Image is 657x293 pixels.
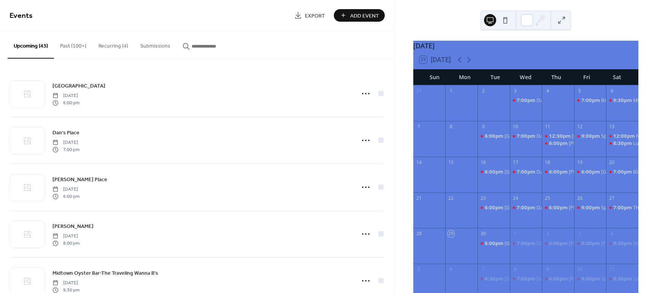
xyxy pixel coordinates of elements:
[510,168,542,175] div: Dan's Place
[510,204,542,211] div: Dan's Place
[480,231,487,237] div: 30
[505,204,554,211] div: [GEOGRAPHIC_DATA]
[480,88,487,94] div: 2
[416,231,422,237] div: 28
[505,275,554,282] div: [GEOGRAPHIC_DATA]
[574,240,606,247] div: Pancho O'Malley's
[613,204,633,211] span: 7:00pm
[633,168,655,175] div: Black Oak
[54,31,92,58] button: Past (100+)
[549,275,569,282] span: 6:00pm
[52,193,79,200] span: 6:00 pm
[571,69,602,85] div: Fri
[305,12,325,20] span: Export
[448,159,454,166] div: 15
[52,129,79,137] span: Dan's Place
[549,140,569,146] span: 6:00pm
[613,240,633,247] span: 9:30pm
[576,266,583,273] div: 10
[601,240,640,247] div: [PERSON_NAME]
[549,168,569,175] span: 6:00pm
[581,275,601,282] span: 9:00pm
[448,88,454,94] div: 1
[52,139,79,146] span: [DATE]
[576,231,583,237] div: 3
[581,240,601,247] span: 8:00pm
[450,69,480,85] div: Mon
[510,275,542,282] div: Dan's Place
[542,132,574,139] div: Newport Landing
[512,159,519,166] div: 17
[576,123,583,130] div: 12
[350,12,379,20] span: Add Event
[52,92,79,99] span: [DATE]
[52,222,94,231] a: [PERSON_NAME]
[480,195,487,201] div: 23
[517,97,536,104] span: 7:00pm
[542,275,574,282] div: Ryan's Place
[505,132,554,139] div: [GEOGRAPHIC_DATA]
[505,168,554,175] div: [GEOGRAPHIC_DATA]
[572,132,621,139] div: [GEOGRAPHIC_DATA]
[536,168,562,175] div: Dan's Place
[613,97,633,104] span: 9:30pm
[52,176,107,184] span: [PERSON_NAME] Place
[609,123,615,130] div: 13
[606,168,638,175] div: Black Oak
[52,82,105,90] span: [GEOGRAPHIC_DATA]
[606,140,638,146] div: Lucky's
[478,204,510,211] div: Flat River Tavern
[334,9,385,22] button: Add Event
[536,132,562,139] div: Dan's Place
[574,204,606,211] div: Speakeasy
[542,204,574,211] div: Ryan's Place
[510,132,542,139] div: Dan's Place
[480,266,487,273] div: 7
[485,204,505,211] span: 6:00pm
[485,168,505,175] span: 6:00pm
[606,97,638,104] div: Midtown Oyster Bar-The Traveling Wanna B's
[517,204,536,211] span: 7:00pm
[601,97,636,104] div: Breachway Grill
[574,275,606,282] div: Speakeasy
[512,123,519,130] div: 10
[517,168,536,175] span: 7:00pm
[52,175,107,184] a: [PERSON_NAME] Place
[8,31,54,59] button: Upcoming (43)
[512,231,519,237] div: 1
[544,266,551,273] div: 9
[544,123,551,130] div: 11
[52,240,79,247] span: 8:00 pm
[416,195,422,201] div: 21
[581,97,601,104] span: 7:00pm
[510,97,542,104] div: Dan's Place
[536,240,562,247] div: Dan's Place
[448,123,454,130] div: 8
[613,168,633,175] span: 7:00pm
[478,132,510,139] div: Flat River Tavern
[576,88,583,94] div: 5
[485,132,505,139] span: 6:00pm
[569,168,620,175] div: [PERSON_NAME] Place
[517,275,536,282] span: 7:00pm
[92,31,134,58] button: Recurring (4)
[52,269,158,277] a: Midtown Oyster Bar-The Traveling Wanna B's
[574,97,606,104] div: Breachway Grill
[416,88,422,94] div: 31
[606,204,638,211] div: The Woods Tavern--Traveling Wanna B Duo
[609,231,615,237] div: 4
[633,140,650,146] div: Lucky's
[601,204,625,211] div: Speakeasy
[448,195,454,201] div: 22
[517,240,536,247] span: 7:00pm
[134,31,176,58] button: Submissions
[581,132,601,139] span: 9:00pm
[544,231,551,237] div: 2
[10,8,33,23] span: Events
[569,140,620,146] div: [PERSON_NAME] Place
[478,240,510,247] div: Flat River Tavern
[536,97,562,104] div: Dan's Place
[512,88,519,94] div: 3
